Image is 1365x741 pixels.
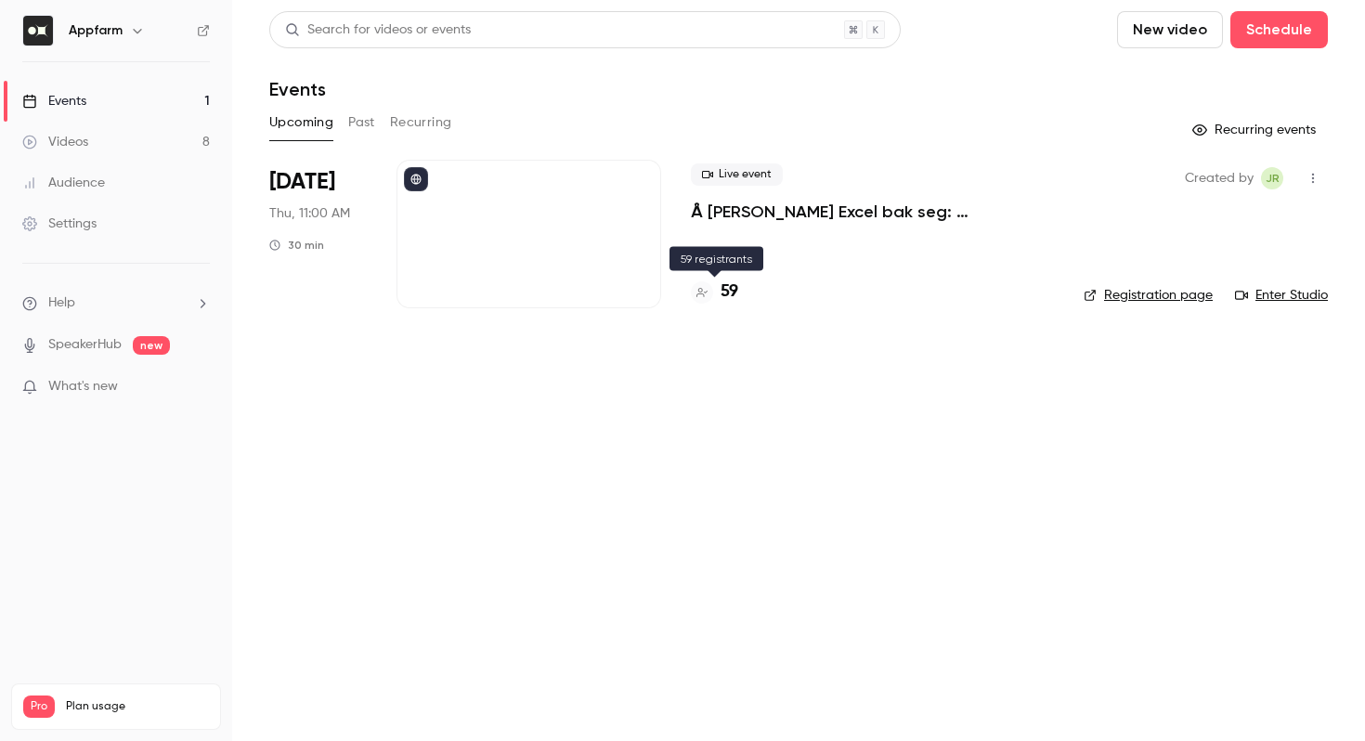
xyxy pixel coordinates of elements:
h6: Appfarm [69,21,123,40]
img: Appfarm [23,16,53,45]
button: Schedule [1230,11,1328,48]
h4: 59 [721,279,738,305]
div: Settings [22,214,97,233]
div: Search for videos or events [285,20,471,40]
div: Sep 18 Thu, 11:00 AM (Europe/Oslo) [269,160,367,308]
button: Past [348,108,375,137]
a: Enter Studio [1235,286,1328,305]
h1: Events [269,78,326,100]
span: JR [1266,167,1280,189]
span: Thu, 11:00 AM [269,204,350,223]
a: Å [PERSON_NAME] Excel bak seg: [PERSON_NAME] gjorde millionbesparelser med skreddersydd ressurspl... [691,201,1054,223]
span: Live event [691,163,783,186]
div: Audience [22,174,105,192]
a: SpeakerHub [48,335,122,355]
span: Pro [23,695,55,718]
a: Registration page [1084,286,1213,305]
div: Videos [22,133,88,151]
button: New video [1117,11,1223,48]
span: Created by [1185,167,1254,189]
span: new [133,336,170,355]
div: Events [22,92,86,110]
span: Julie Remen [1261,167,1283,189]
button: Recurring [390,108,452,137]
a: 59 [691,279,738,305]
span: [DATE] [269,167,335,197]
span: Help [48,293,75,313]
div: 30 min [269,238,324,253]
button: Recurring events [1184,115,1328,145]
span: What's new [48,377,118,396]
button: Upcoming [269,108,333,137]
span: Plan usage [66,699,209,714]
li: help-dropdown-opener [22,293,210,313]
